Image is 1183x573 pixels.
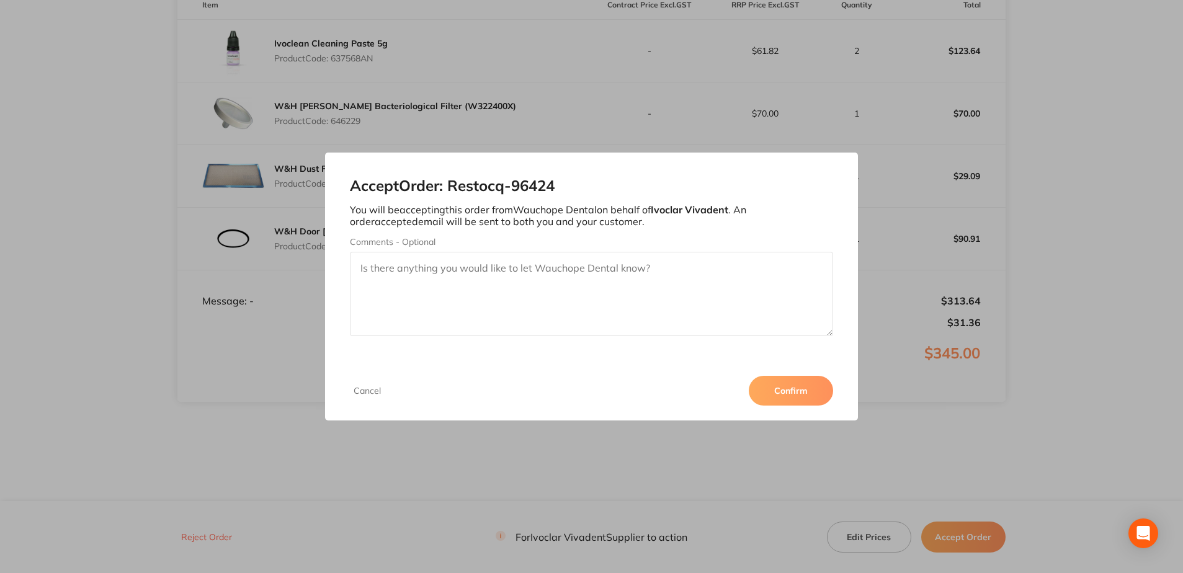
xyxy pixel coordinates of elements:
[350,237,833,247] label: Comments - Optional
[350,385,385,396] button: Cancel
[1128,518,1158,548] div: Open Intercom Messenger
[350,177,833,195] h2: Accept Order: Restocq- 96424
[651,203,728,216] b: Ivoclar Vivadent
[749,376,833,406] button: Confirm
[350,204,833,227] p: You will be accepting this order from Wauchope Dental on behalf of . An order accepted email will...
